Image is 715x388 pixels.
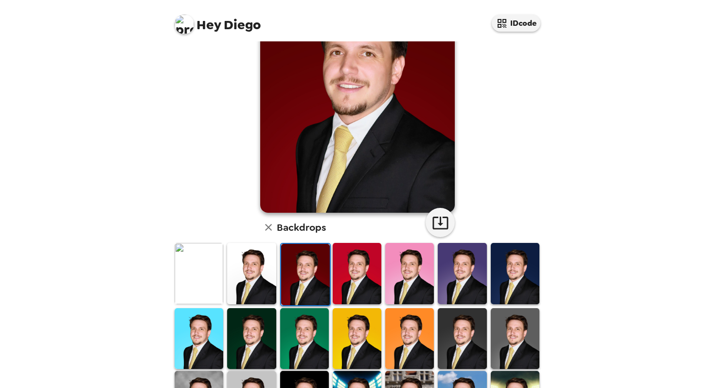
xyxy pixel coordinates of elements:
[197,16,221,34] span: Hey
[175,15,194,34] img: profile pic
[175,10,261,32] span: Diego
[492,15,540,32] button: IDcode
[175,243,223,304] img: Original
[277,220,326,235] h6: Backdrops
